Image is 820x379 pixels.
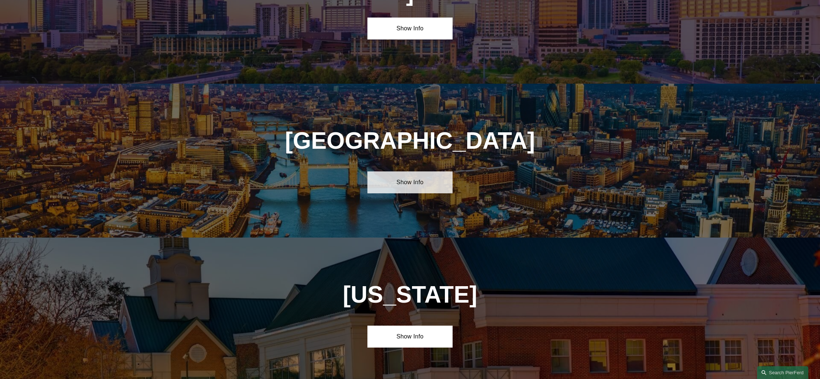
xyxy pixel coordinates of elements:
[367,326,453,348] a: Show Info
[367,171,453,193] a: Show Info
[282,128,538,154] h1: [GEOGRAPHIC_DATA]
[757,366,808,379] a: Search this site
[282,281,538,308] h1: [US_STATE]
[367,18,453,39] a: Show Info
